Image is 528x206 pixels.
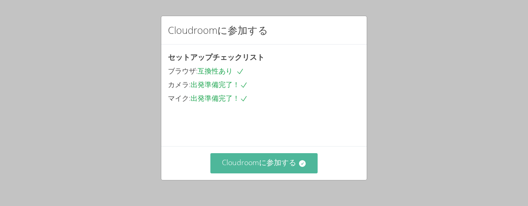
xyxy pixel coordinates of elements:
font: Cloudroomに参加する [168,23,268,37]
font: Cloudroomに参加する [222,157,296,167]
button: Cloudroomに参加する [210,153,318,173]
font: セットアップチェックリスト [168,52,264,62]
font: 互換性あり [198,66,233,76]
font: 出発準備完了！ [191,80,240,89]
font: ブラウザ: [168,66,198,76]
font: 出発準備完了！ [191,93,240,103]
font: マイク: [168,93,191,103]
font: カメラ: [168,80,191,89]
